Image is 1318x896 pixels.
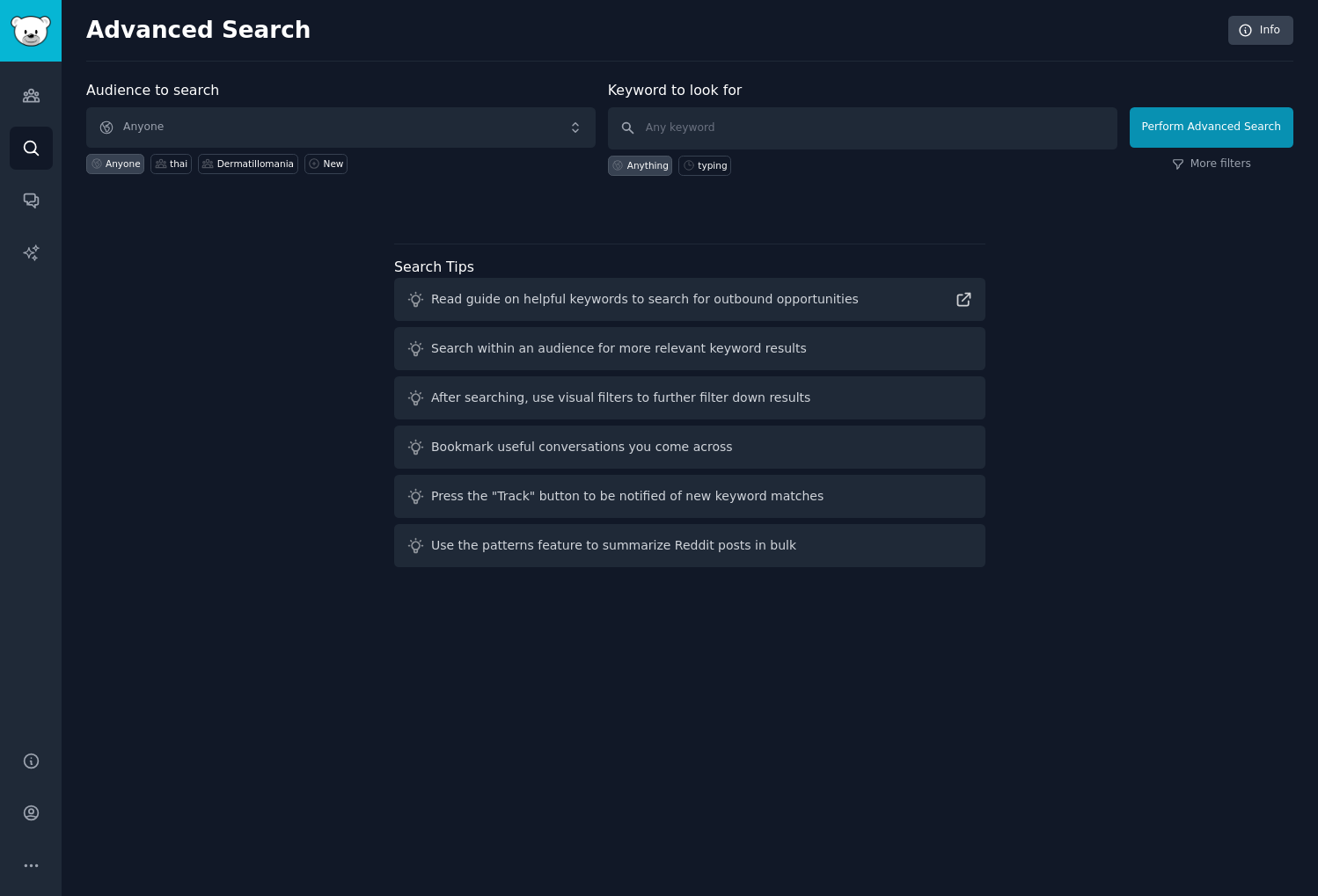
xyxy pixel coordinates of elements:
label: Search Tips [394,259,474,275]
h2: Advanced Search [86,17,1219,45]
div: After searching, use visual filters to further filter down results [431,389,810,407]
div: thai [170,157,187,170]
div: Read guide on helpful keywords to search for outbound opportunities [431,290,859,309]
div: Anything [627,159,669,171]
div: Bookmark useful conversations you come across [431,438,733,456]
a: Info [1228,16,1293,46]
div: Press the "Track" button to be notified of new keyword matches [431,487,824,506]
a: More filters [1172,157,1251,172]
label: Audience to search [86,82,219,98]
div: typing [698,159,727,171]
a: New [304,154,348,174]
button: Anyone [86,107,596,148]
button: Perform Advanced Search [1130,107,1293,148]
div: Dermatillomania [217,157,294,170]
div: Anyone [106,157,141,170]
div: New [324,157,344,170]
input: Any keyword [608,107,1117,149]
label: Keyword to look for [608,82,743,98]
div: Search within an audience for more relevant keyword results [431,339,807,358]
img: GummySearch logo [11,16,51,47]
div: Use the patterns feature to summarize Reddit posts in bulk [431,536,796,555]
